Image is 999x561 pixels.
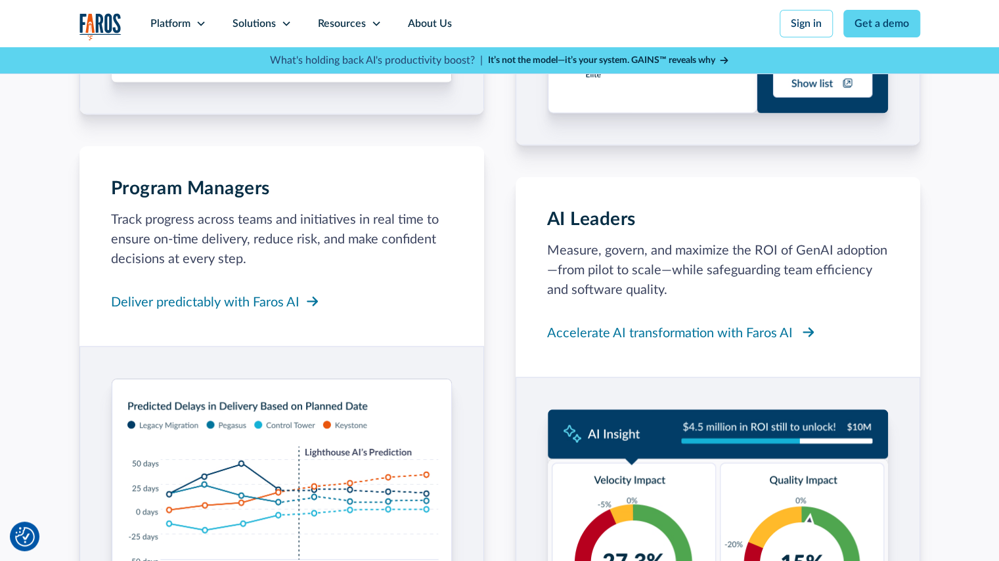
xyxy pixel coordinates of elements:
h3: AI Leaders [547,209,636,231]
button: Cookie Settings [15,527,35,547]
h3: Program Managers [111,178,270,200]
p: What's holding back AI's productivity boost? | [270,52,483,68]
a: It’s not the model—it’s your system. GAINS™ reveals why [488,54,730,68]
a: Sign in [780,10,833,37]
p: Track progress across teams and initiatives in real time to ensure on-time delivery, reduce risk,... [111,210,453,269]
div: Solutions [233,16,276,31]
img: Logo of the analytics and reporting company Faros. [79,13,122,40]
strong: It’s not the model—it’s your system. GAINS™ reveals why [488,56,715,65]
a: Accelerate AI transformation with Faros AI [547,321,816,346]
img: Revisit consent button [15,527,35,547]
p: Measure, govern, and maximize the ROI of GenAI adoption—from pilot to scale—while safeguarding te... [547,241,889,300]
div: Accelerate AI transformation with Faros AI [547,323,793,343]
a: Get a demo [843,10,920,37]
a: home [79,13,122,40]
a: Deliver predictably with Faros AI [111,290,321,315]
div: Platform [150,16,190,31]
div: Deliver predictably with Faros AI [111,293,300,312]
div: Resources [318,16,366,31]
